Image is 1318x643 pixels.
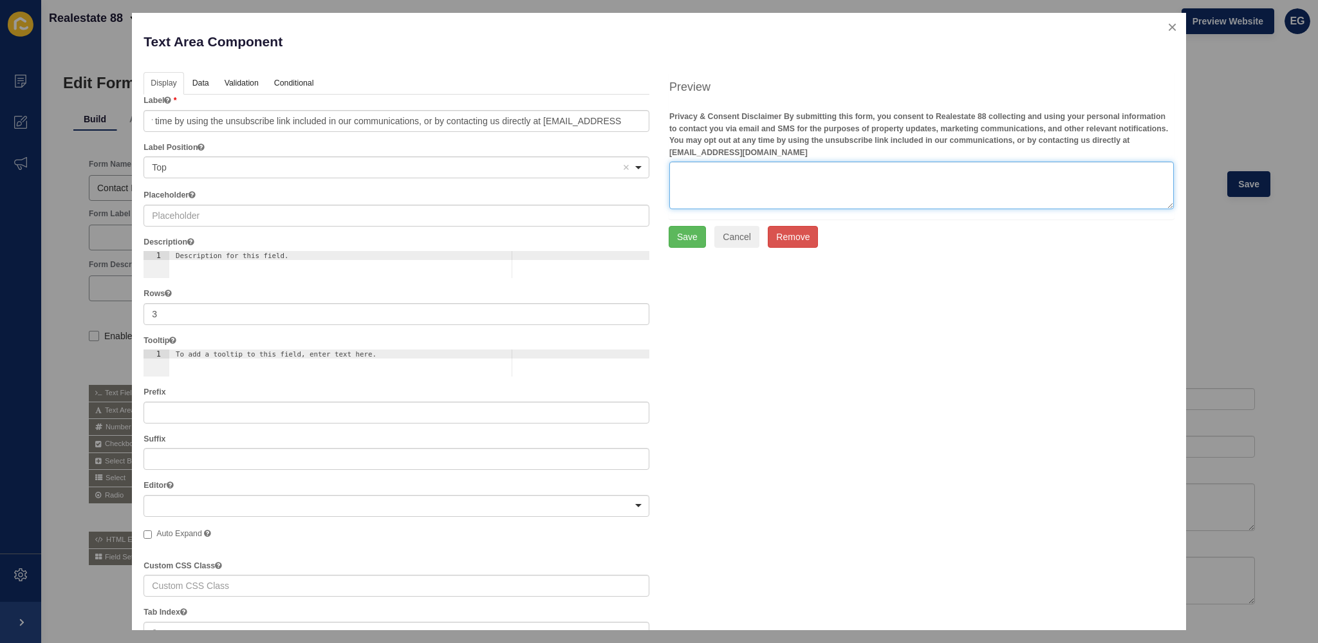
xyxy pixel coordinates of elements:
[144,189,196,201] label: Placeholder
[1159,14,1185,41] button: close
[144,560,222,572] label: Custom CSS Class
[176,350,597,359] div: To add a tooltip to this field, enter text here.
[669,226,706,248] button: Save
[144,236,194,248] label: Description
[144,110,649,132] input: Field Label
[144,205,649,227] input: Placeholder
[144,606,187,618] label: Tab Index
[669,79,1174,95] h4: Preview
[144,349,169,359] div: 1
[176,252,597,260] div: Description for this field.
[185,72,216,95] a: Data
[144,95,176,106] label: Label
[144,480,174,491] label: Editor
[144,386,165,398] label: Prefix
[144,335,176,346] label: Tooltip
[144,142,205,153] label: Label Position
[714,226,759,248] button: Cancel
[144,72,183,95] a: Display
[144,303,649,325] input: Enter the amount of rows
[218,72,266,95] a: Validation
[144,288,172,299] label: Rows
[144,24,649,59] p: Text Area Component
[144,251,169,260] div: 1
[144,530,152,539] input: Auto Expand
[152,162,167,172] span: Top
[156,529,202,538] span: Auto Expand
[669,111,1174,158] label: Privacy & Consent Disclaimer By submitting this form, you consent to Realestate 88 collecting and...
[267,72,321,95] a: Conditional
[768,226,818,248] button: Remove
[620,161,633,174] button: Remove item: 'top'
[144,433,165,445] label: Suffix
[144,575,649,597] input: Custom CSS Class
